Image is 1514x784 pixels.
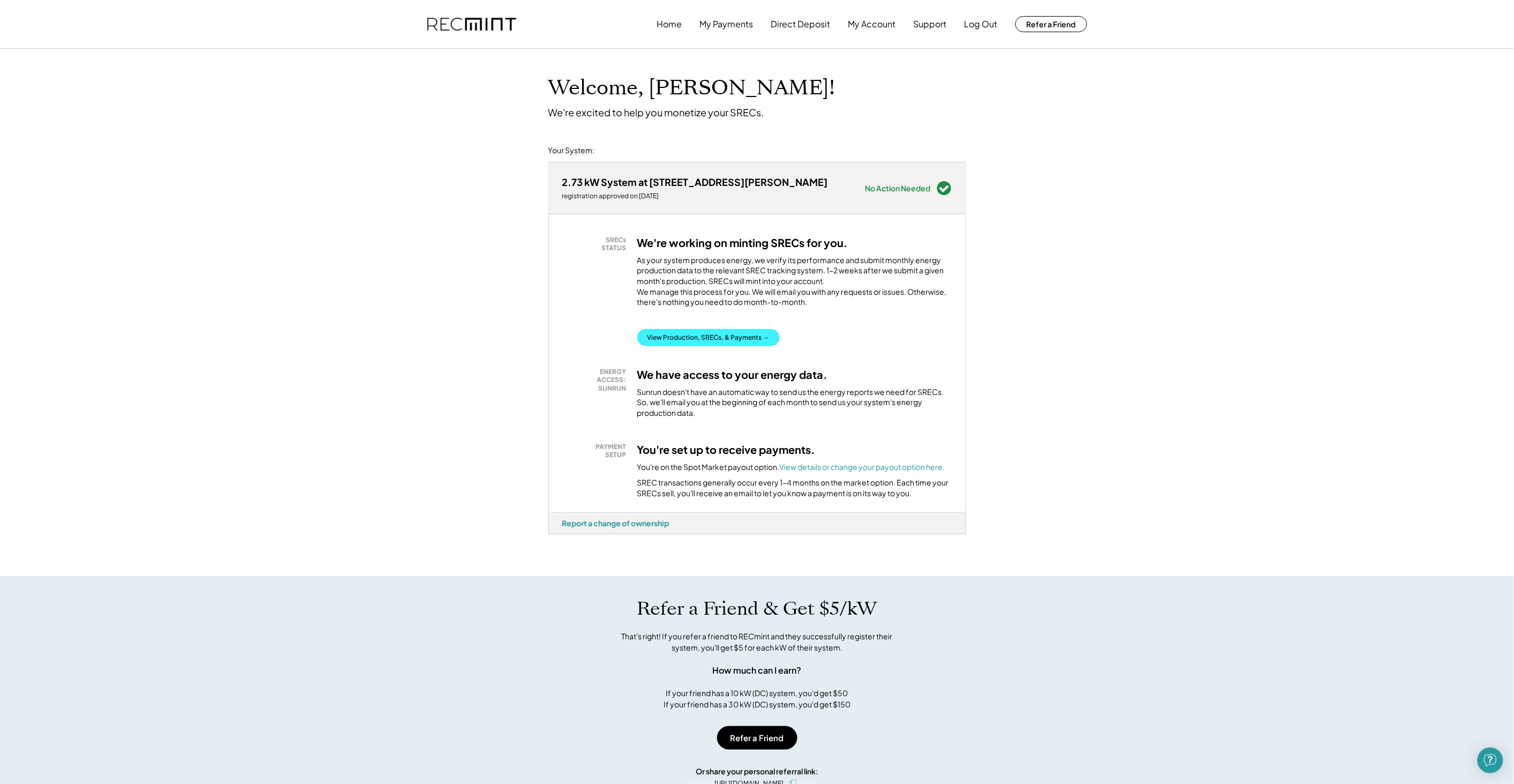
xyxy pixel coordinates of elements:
[700,13,754,35] button: My Payments
[548,145,595,156] div: Your System:
[657,13,682,35] button: Home
[771,13,831,35] button: Direct Deposit
[696,766,818,777] div: Or share your personal referral link:
[637,598,877,620] h1: Refer a Friend & Get $5/kW
[637,368,828,382] h3: We have access to your energy data.
[914,13,947,35] button: Support
[637,329,780,346] button: View Production, SRECs, & Payments →
[637,443,816,457] h3: You're set up to receive payments.
[1478,748,1503,773] div: Open Intercom Messenger
[562,176,828,188] div: 2.73 kW System at [STREET_ADDRESS][PERSON_NAME]
[637,477,952,498] div: SREC transactions generally occur every 1-4 months on the market option. Each time your SRECs sel...
[865,184,931,192] div: No Action Needed
[637,387,952,419] div: Sunrun doesn't have an automatic way to send us the energy reports we need for SRECs. So, we'll e...
[548,76,835,101] h1: Welcome, [PERSON_NAME]!
[548,534,577,539] div: ui2gxbsa - DC Solar
[568,368,627,393] div: ENERGY ACCESS: SUNRUN
[713,664,802,677] div: How much can I earn?
[637,255,952,313] div: As your system produces energy, we verify its performance and submit monthly energy production da...
[780,462,945,472] a: View details or change your payout option here.
[848,13,896,35] button: My Account
[427,18,516,31] img: recmint-logotype%403x.png
[548,106,764,118] div: We're excited to help you monetize your SRECs.
[562,192,828,200] div: registration approved on [DATE]
[965,13,998,35] button: Log Out
[568,443,627,459] div: PAYMENT SETUP
[637,462,945,473] div: You're on the Spot Market payout option.
[637,236,848,250] h3: We're working on minting SRECs for you.
[1015,16,1087,32] button: Refer a Friend
[717,726,797,750] button: Refer a Friend
[562,518,669,528] div: Report a change of ownership
[568,236,627,252] div: SRECs STATUS
[664,688,850,710] div: If your friend has a 10 kW (DC) system, you'd get $50 If your friend has a 30 kW (DC) system, you...
[610,631,905,653] div: That's right! If you refer a friend to RECmint and they successfully register their system, you'l...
